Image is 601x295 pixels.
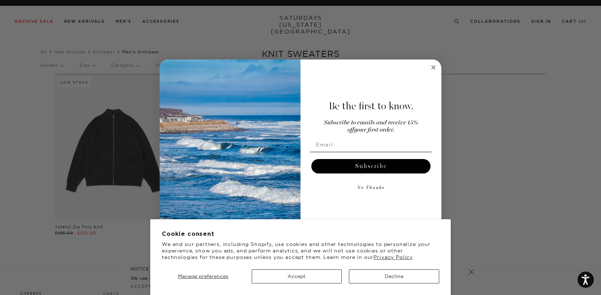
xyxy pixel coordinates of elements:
button: Subscribe [311,159,431,173]
span: Be the first to know. [329,100,414,112]
button: Close dialog [429,63,438,72]
span: off [347,127,354,133]
a: Privacy Policy [373,254,413,260]
button: Accept [252,269,342,283]
h2: Cookie consent [162,231,439,238]
p: We and our partners, including Shopify, use cookies and other technologies to personalize your ex... [162,241,439,261]
img: 125c788d-000d-4f3e-b05a-1b92b2a23ec9.jpeg [160,60,300,235]
input: Email [310,137,432,152]
span: Manage preferences [178,273,228,279]
button: Decline [349,269,439,283]
button: Manage preferences [162,269,245,283]
span: Subscribe to emails and receive 15% [324,120,418,126]
span: your first order. [354,127,394,133]
button: No Thanks [310,181,432,195]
